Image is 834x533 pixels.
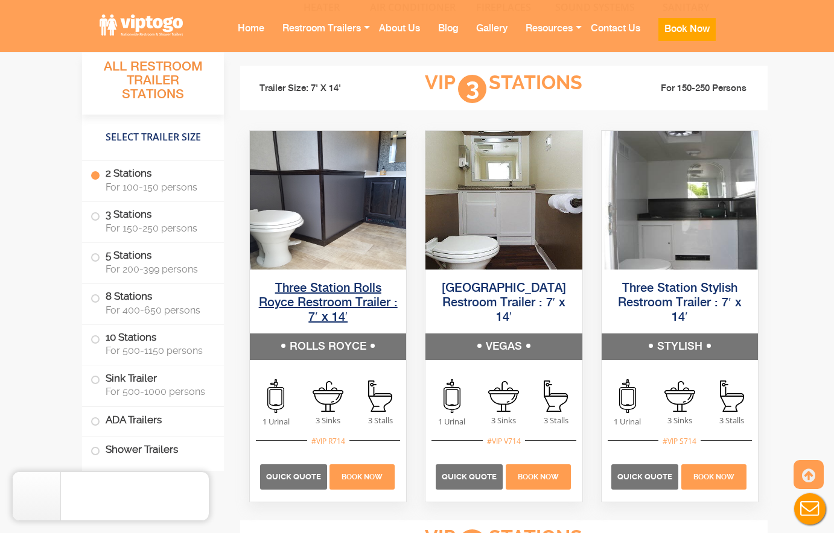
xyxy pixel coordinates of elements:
[483,435,525,447] div: #VIP V714
[436,471,504,482] a: Quick Quote
[658,435,701,447] div: #VIP S714
[91,161,215,198] label: 2 Stations
[91,365,215,403] label: Sink Trailer
[250,131,406,270] img: Side view of three station restroom trailer with three separate doors with signs
[425,333,582,360] h5: VEGAS
[106,263,209,275] span: For 200-399 persons
[602,333,758,360] h5: STYLISH
[106,181,209,193] span: For 100-150 persons
[517,13,582,60] a: Resources
[250,416,302,427] span: 1 Urinal
[259,282,398,324] a: Three Station Rolls Royce Restroom Trailer : 7′ x 14′
[229,13,273,60] a: Home
[368,380,392,412] img: an icon of stall
[342,473,383,481] span: Book Now
[442,472,497,481] span: Quick Quote
[91,284,215,321] label: 8 Stations
[478,415,530,426] span: 3 Sinks
[720,380,744,412] img: an icon of stall
[106,222,209,234] span: For 150-250 persons
[706,415,758,426] span: 3 Stalls
[425,416,477,427] span: 1 Urinal
[328,471,396,482] a: Book Now
[786,485,834,533] button: Live Chat
[250,333,406,360] h5: ROLLS ROYCE
[106,304,209,315] span: For 400-650 persons
[267,379,284,413] img: an icon of urinal
[429,13,467,60] a: Blog
[442,282,566,324] a: [GEOGRAPHIC_DATA] Restroom Trailer : 7′ x 14′
[530,415,582,426] span: 3 Stalls
[504,471,572,482] a: Book Now
[619,379,636,413] img: an icon of urinal
[106,386,209,397] span: For 500-1000 persons
[680,471,748,482] a: Book Now
[273,13,370,60] a: Restroom Trailers
[82,120,224,155] h4: Select Trailer Size
[82,56,224,115] h3: All Restroom Trailer Stations
[260,471,328,482] a: Quick Quote
[618,282,741,324] a: Three Station Stylish Restroom Trailer : 7′ x 14′
[654,415,705,426] span: 3 Sinks
[458,75,486,103] span: 3
[91,243,215,280] label: 5 Stations
[91,202,215,239] label: 3 Stations
[425,131,582,270] img: Side view of three station restroom trailer with three separate doors with signs
[617,472,672,481] span: Quick Quote
[354,415,406,426] span: 3 Stalls
[467,13,517,60] a: Gallery
[370,13,429,60] a: About Us
[378,72,630,106] h3: VIP Stations
[582,13,649,60] a: Contact Us
[313,381,343,412] img: an icon of sink
[602,131,758,270] img: Side view of three station restroom trailer with three separate doors with signs
[302,415,354,426] span: 3 Sinks
[444,379,460,413] img: an icon of urinal
[91,437,215,462] label: Shower Trailers
[518,473,559,481] span: Book Now
[693,473,734,481] span: Book Now
[544,380,568,412] img: an icon of stall
[249,72,378,106] li: Trailer Size: 7' X 14'
[91,407,215,433] label: ADA Trailers
[106,345,209,356] span: For 500-1150 persons
[266,472,321,481] span: Quick Quote
[649,13,725,67] a: Book Now
[602,416,654,427] span: 1 Urinal
[611,471,680,482] a: Quick Quote
[630,83,759,95] li: For 150-250 Persons
[488,381,519,412] img: an icon of sink
[658,18,716,41] button: Book Now
[91,324,215,362] label: 10 Stations
[664,381,695,412] img: an icon of sink
[307,435,349,447] div: #VIP R714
